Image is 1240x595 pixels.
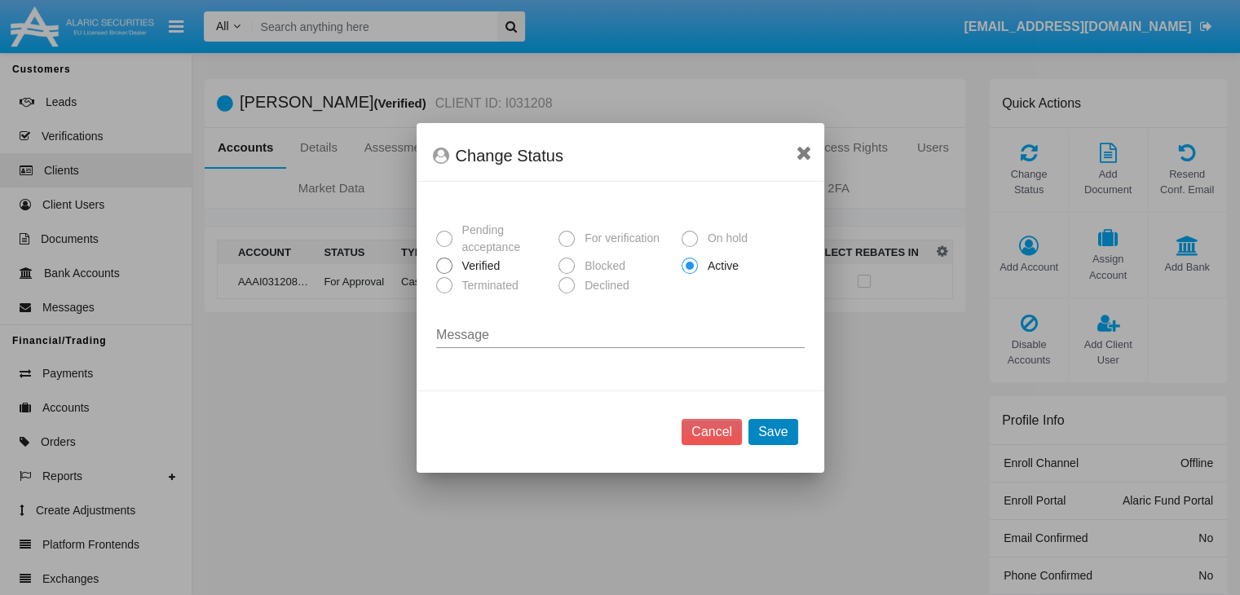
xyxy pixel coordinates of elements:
button: Save [748,419,797,445]
span: Verified [452,258,505,275]
span: Terminated [452,277,523,294]
span: For verification [575,230,664,247]
span: Pending acceptance [452,222,553,256]
div: Change Status [433,143,808,169]
span: Blocked [575,258,629,275]
span: On hold [698,230,752,247]
span: Active [698,258,743,275]
span: Declined [575,277,633,294]
button: Cancel [682,419,742,445]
